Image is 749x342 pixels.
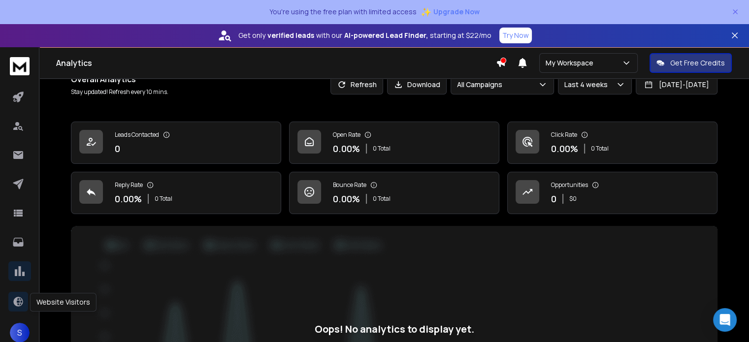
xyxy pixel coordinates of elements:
p: $ 0 [569,195,577,203]
div: Open Intercom Messenger [713,308,737,332]
button: Download [387,75,447,94]
button: ✨Upgrade Now [421,2,480,22]
p: Click Rate [551,131,577,139]
span: ✨ [421,5,431,19]
a: Bounce Rate0.00%0 Total [289,172,499,214]
a: Opportunities0$0 [507,172,717,214]
p: Last 4 weeks [564,80,612,90]
p: Get Free Credits [670,58,725,68]
p: 0.00 % [333,192,360,206]
h1: Analytics [56,57,496,69]
p: Try Now [502,31,529,40]
div: Website Visitors [30,293,97,311]
p: My Workspace [546,58,597,68]
p: 0.00 % [333,142,360,155]
p: Open Rate [333,131,360,139]
p: 0.00 % [551,142,578,155]
p: 0 Total [591,145,609,153]
a: Open Rate0.00%0 Total [289,122,499,164]
img: logo [10,57,30,75]
p: 0 Total [373,145,391,153]
h1: Overall Analytics [71,73,168,85]
span: Upgrade Now [433,7,480,17]
p: Get only with our starting at $22/mo [238,31,491,40]
strong: AI-powered Lead Finder, [344,31,428,40]
strong: verified leads [267,31,314,40]
button: [DATE]-[DATE] [636,75,717,94]
p: You're using the free plan with limited access [269,7,417,17]
a: Click Rate0.00%0 Total [507,122,717,164]
p: Reply Rate [115,181,143,189]
a: Reply Rate0.00%0 Total [71,172,281,214]
p: 0 Total [155,195,172,203]
a: Leads Contacted0 [71,122,281,164]
p: 0 Total [373,195,391,203]
p: 0 [551,192,556,206]
button: Try Now [499,28,532,43]
p: Opportunities [551,181,588,189]
p: All Campaigns [457,80,506,90]
p: Leads Contacted [115,131,159,139]
button: Get Free Credits [650,53,732,73]
p: Stay updated! Refresh every 10 mins. [71,88,168,96]
p: Bounce Rate [333,181,366,189]
p: Download [407,80,440,90]
p: 0 [115,142,120,155]
p: Refresh [351,80,377,90]
p: 0.00 % [115,192,142,206]
button: Refresh [330,75,383,94]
